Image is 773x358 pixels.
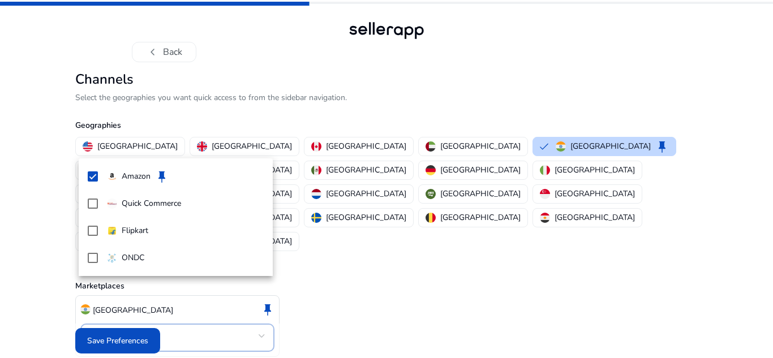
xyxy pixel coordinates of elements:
[107,226,117,236] img: flipkart.svg
[107,253,117,263] img: ondc-sm.webp
[122,170,151,183] p: Amazon
[107,171,117,182] img: amazon.svg
[155,170,169,183] span: keep
[122,252,144,264] p: ONDC
[122,197,181,210] p: Quick Commerce
[122,225,148,237] p: Flipkart
[107,199,117,209] img: quick-commerce.gif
